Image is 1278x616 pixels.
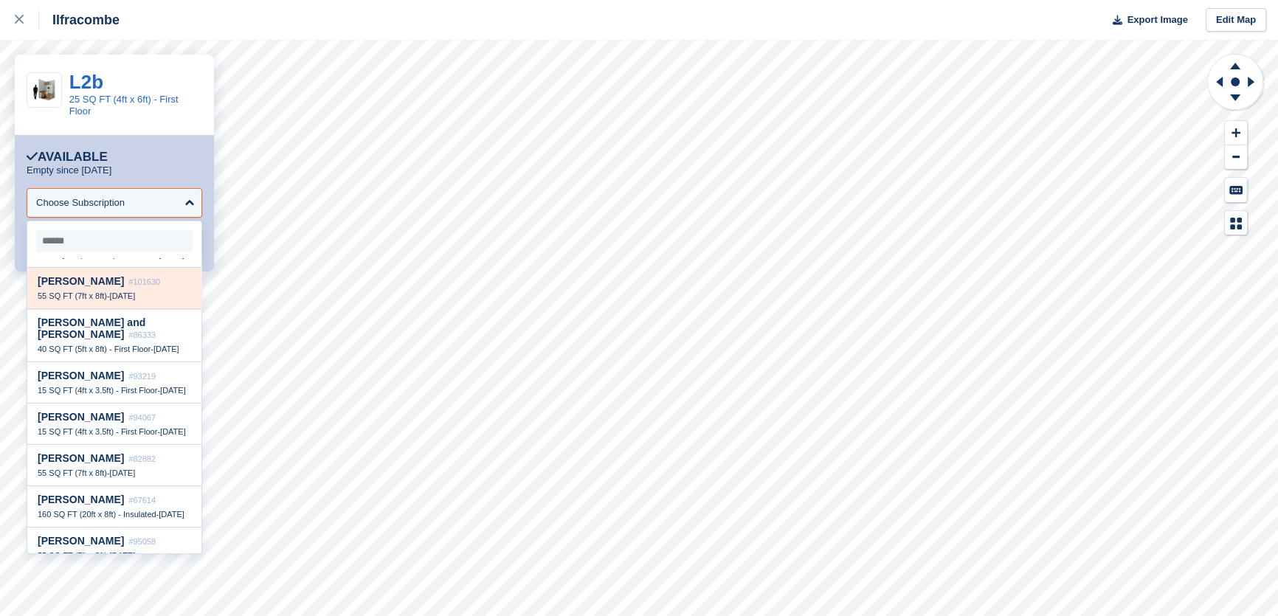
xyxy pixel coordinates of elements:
[128,413,156,422] span: #94067
[27,150,108,165] div: Available
[38,345,151,353] span: 40 SQ FT (5ft x 8ft) - First Floor
[1225,211,1247,235] button: Map Legend
[38,411,124,423] span: [PERSON_NAME]
[159,510,184,519] span: [DATE]
[128,496,156,505] span: #67614
[1104,8,1188,32] button: Export Image
[160,386,186,395] span: [DATE]
[38,385,191,395] div: -
[69,71,103,93] a: L2b
[38,510,156,519] span: 160 SQ FT (20ft x 8ft) - Insulated
[38,494,124,505] span: [PERSON_NAME]
[1127,13,1187,27] span: Export Image
[110,468,136,477] span: [DATE]
[38,386,157,395] span: 15 SQ FT (4ft x 3.5ft) - First Floor
[36,195,125,210] div: Choose Subscription
[128,277,160,286] span: #101630
[38,275,124,287] span: [PERSON_NAME]
[153,345,179,353] span: [DATE]
[1225,121,1247,145] button: Zoom In
[27,165,111,176] p: Empty since [DATE]
[38,550,191,561] div: -
[128,454,156,463] span: #82882
[110,551,136,560] span: [DATE]
[38,291,107,300] span: 55 SQ FT (7ft x 8ft)
[38,426,191,437] div: -
[38,291,191,301] div: -
[1225,178,1247,202] button: Keyboard Shortcuts
[128,372,156,381] span: #93219
[38,316,145,340] span: [PERSON_NAME] and [PERSON_NAME]
[160,427,186,436] span: [DATE]
[128,537,156,546] span: #95058
[38,551,107,560] span: 55 SQ FT (7ft x 8ft)
[38,427,157,436] span: 15 SQ FT (4ft x 3.5ft) - First Floor
[38,509,191,519] div: -
[27,77,61,103] img: 25-sqft-unit%20(1).jpg
[38,468,191,478] div: -
[110,291,136,300] span: [DATE]
[39,11,120,29] div: Ilfracombe
[38,370,124,381] span: [PERSON_NAME]
[38,452,124,464] span: [PERSON_NAME]
[38,535,124,547] span: [PERSON_NAME]
[1225,145,1247,170] button: Zoom Out
[38,344,191,354] div: -
[1206,8,1266,32] a: Edit Map
[38,468,107,477] span: 55 SQ FT (7ft x 8ft)
[128,331,156,339] span: #86333
[69,94,179,117] a: 25 SQ FT (4ft x 6ft) - First Floor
